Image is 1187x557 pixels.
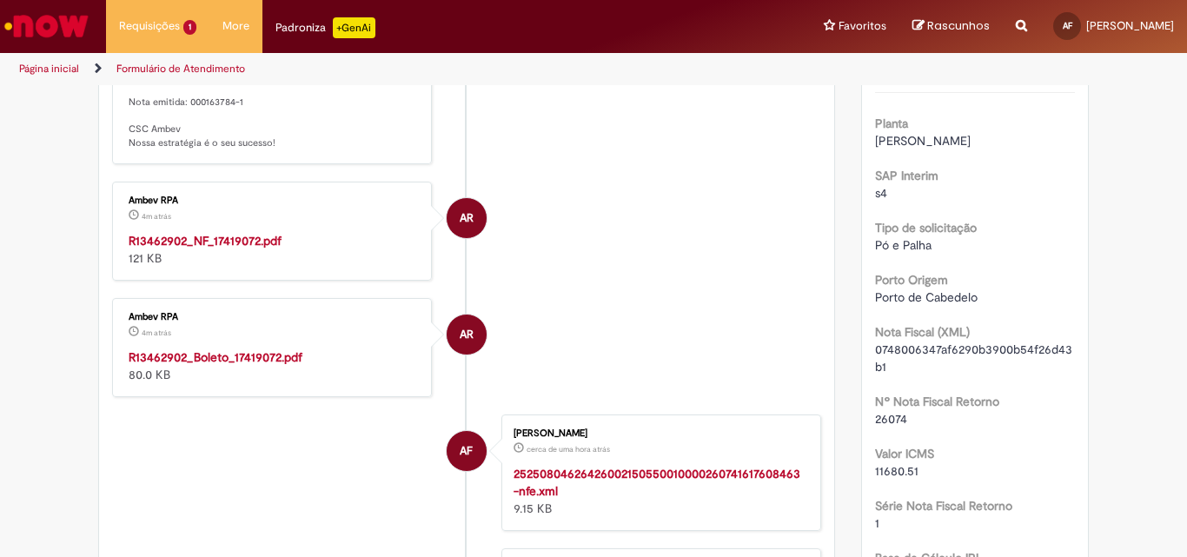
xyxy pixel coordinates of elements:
[460,197,474,239] span: AR
[875,116,908,131] b: Planta
[927,17,990,34] span: Rascunhos
[514,466,800,499] a: 25250804626426002150550010000260741617608463-nfe.xml
[460,430,473,472] span: AF
[875,498,1012,514] b: Série Nota Fiscal Retorno
[142,328,171,338] time: 29/08/2025 16:07:07
[875,220,977,235] b: Tipo de solicitação
[183,20,196,35] span: 1
[875,463,918,479] span: 11680.51
[875,515,879,531] span: 1
[875,324,970,340] b: Nota Fiscal (XML)
[129,232,418,267] div: 121 KB
[447,315,487,355] div: Ambev RPA
[129,348,418,383] div: 80.0 KB
[875,394,999,409] b: Nº Nota Fiscal Retorno
[13,53,779,85] ul: Trilhas de página
[447,431,487,471] div: Amanda Ferreira
[460,314,474,355] span: AR
[527,444,610,454] time: 29/08/2025 15:04:44
[875,411,907,427] span: 26074
[875,133,971,149] span: [PERSON_NAME]
[119,17,180,35] span: Requisições
[1086,18,1174,33] span: [PERSON_NAME]
[142,211,171,222] span: 4m atrás
[514,465,803,517] div: 9.15 KB
[222,17,249,35] span: More
[875,289,978,305] span: Porto de Cabedelo
[116,62,245,76] a: Formulário de Atendimento
[875,168,938,183] b: SAP Interim
[875,446,934,461] b: Valor ICMS
[129,312,418,322] div: Ambev RPA
[875,185,887,201] span: s4
[447,198,487,238] div: Ambev RPA
[527,444,610,454] span: cerca de uma hora atrás
[129,196,418,206] div: Ambev RPA
[2,9,91,43] img: ServiceNow
[839,17,886,35] span: Favoritos
[514,428,803,439] div: [PERSON_NAME]
[142,328,171,338] span: 4m atrás
[333,17,375,38] p: +GenAi
[275,17,375,38] div: Padroniza
[875,237,932,253] span: Pó e Palha
[1063,20,1072,31] span: AF
[142,211,171,222] time: 29/08/2025 16:07:08
[912,18,990,35] a: Rascunhos
[129,233,282,249] a: R13462902_NF_17419072.pdf
[875,272,948,288] b: Porto Origem
[129,349,302,365] a: R13462902_Boleto_17419072.pdf
[875,341,1072,375] span: 0748006347af6290b3900b54f26d43b1
[19,62,79,76] a: Página inicial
